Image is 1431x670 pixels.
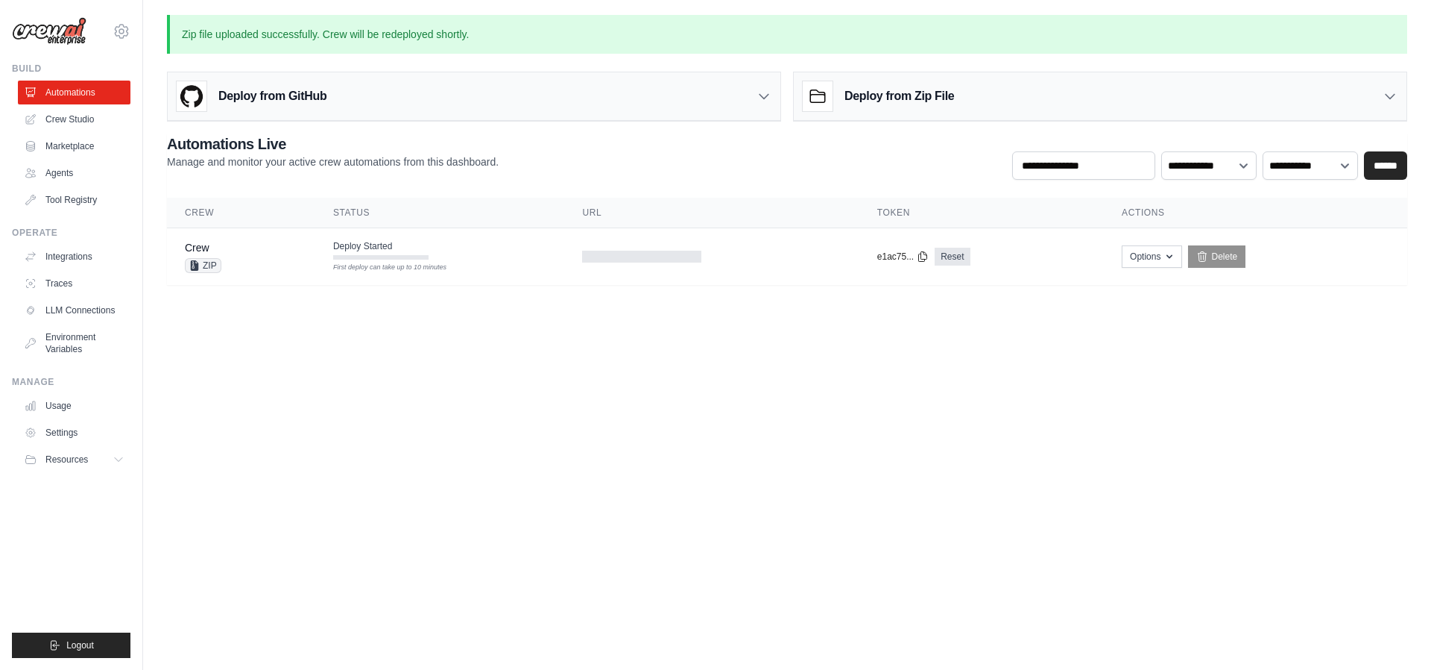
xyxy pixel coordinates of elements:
[185,258,221,273] span: ZIP
[18,188,130,212] a: Tool Registry
[18,245,130,269] a: Integrations
[12,63,130,75] div: Build
[18,161,130,185] a: Agents
[935,248,970,266] a: Reset
[564,198,859,228] th: URL
[185,242,209,254] a: Crew
[12,227,130,239] div: Operate
[167,198,315,228] th: Crew
[18,134,130,158] a: Marketplace
[18,107,130,131] a: Crew Studio
[18,394,130,418] a: Usage
[66,639,94,651] span: Logout
[877,251,929,263] button: e1ac75...
[18,298,130,322] a: LLM Connections
[333,240,392,252] span: Deploy Started
[859,198,1104,228] th: Token
[18,421,130,445] a: Settings
[12,376,130,388] div: Manage
[1104,198,1407,228] th: Actions
[167,134,499,154] h2: Automations Live
[18,272,130,295] a: Traces
[1122,245,1182,268] button: Options
[315,198,565,228] th: Status
[167,15,1407,54] p: Zip file uploaded successfully. Crew will be redeployed shortly.
[12,17,86,46] img: Logo
[1188,245,1245,268] a: Delete
[218,87,326,105] h3: Deploy from GitHub
[18,81,130,104] a: Automations
[45,454,88,466] span: Resources
[12,633,130,658] button: Logout
[18,325,130,361] a: Environment Variables
[844,87,954,105] h3: Deploy from Zip File
[177,81,206,111] img: GitHub Logo
[18,448,130,472] button: Resources
[333,263,429,273] div: First deploy can take up to 10 minutes
[167,154,499,169] p: Manage and monitor your active crew automations from this dashboard.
